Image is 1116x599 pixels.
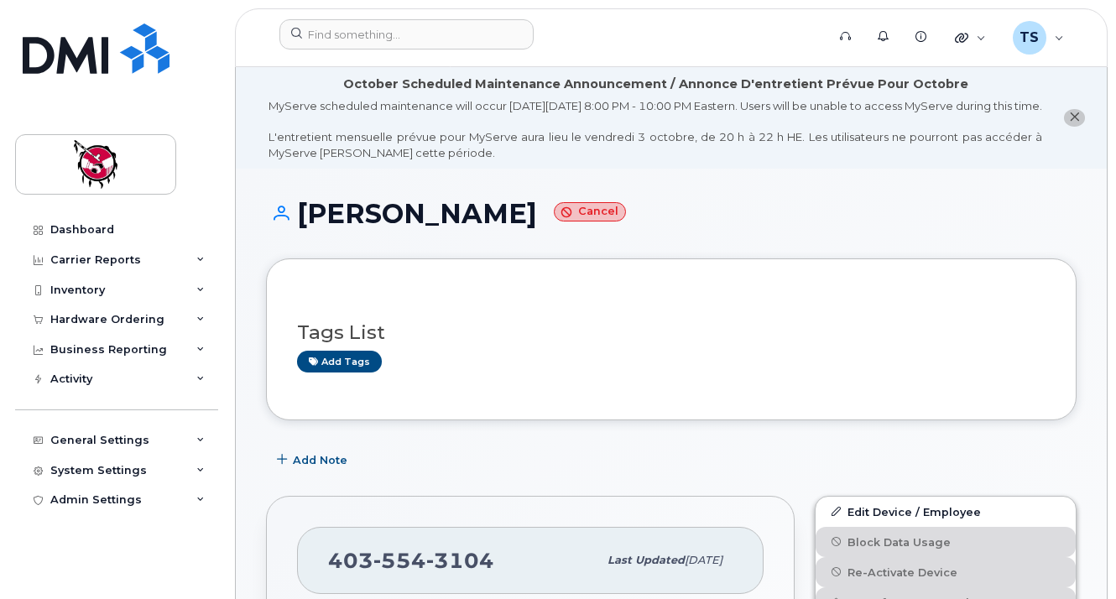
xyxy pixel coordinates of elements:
span: 403 [328,548,494,573]
div: MyServe scheduled maintenance will occur [DATE][DATE] 8:00 PM - 10:00 PM Eastern. Users will be u... [269,98,1042,160]
span: Last updated [608,554,685,566]
h1: [PERSON_NAME] [266,199,1077,228]
span: [DATE] [685,554,722,566]
button: Re-Activate Device [816,557,1076,587]
h3: Tags List [297,322,1046,343]
div: October Scheduled Maintenance Announcement / Annonce D'entretient Prévue Pour Octobre [343,76,968,93]
small: Cancel [554,202,626,221]
span: 3104 [426,548,494,573]
button: Add Note [266,445,362,476]
a: Add tags [297,351,382,372]
span: 554 [373,548,426,573]
button: close notification [1064,109,1085,127]
button: Block Data Usage [816,527,1076,557]
a: Edit Device / Employee [816,497,1076,527]
span: Re-Activate Device [847,565,957,578]
span: Add Note [293,452,347,468]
